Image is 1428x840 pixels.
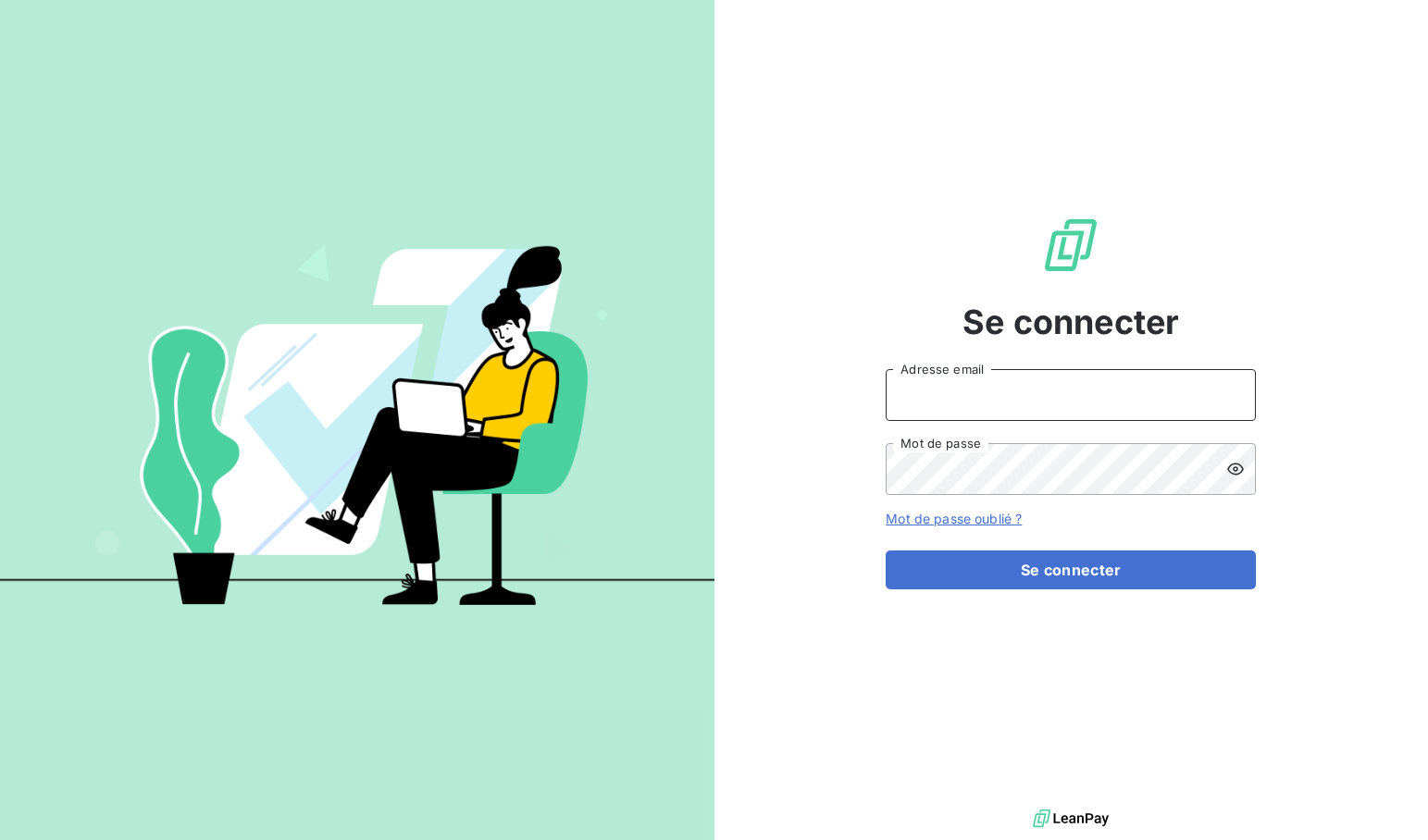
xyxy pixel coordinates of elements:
[886,550,1256,589] button: Se connecter
[886,511,1022,526] a: Mot de passe oublié ?
[962,297,1179,347] span: Se connecter
[1033,805,1109,833] img: logo
[886,369,1256,421] input: placeholder
[1041,216,1100,275] img: Logo LeanPay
